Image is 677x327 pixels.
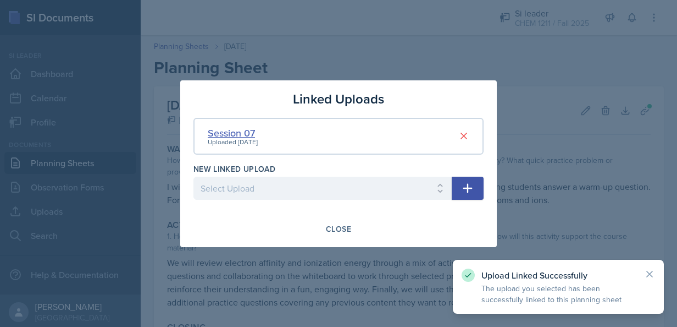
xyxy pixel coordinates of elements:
div: Close [326,225,351,233]
div: Uploaded [DATE] [208,137,258,147]
div: Session 07 [208,126,258,140]
p: The upload you selected has been successfully linked to this planning sheet [481,283,635,305]
label: New Linked Upload [193,163,275,175]
button: Close [319,220,358,238]
p: Upload Linked Successfully [481,270,635,281]
h3: Linked Uploads [293,89,384,109]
